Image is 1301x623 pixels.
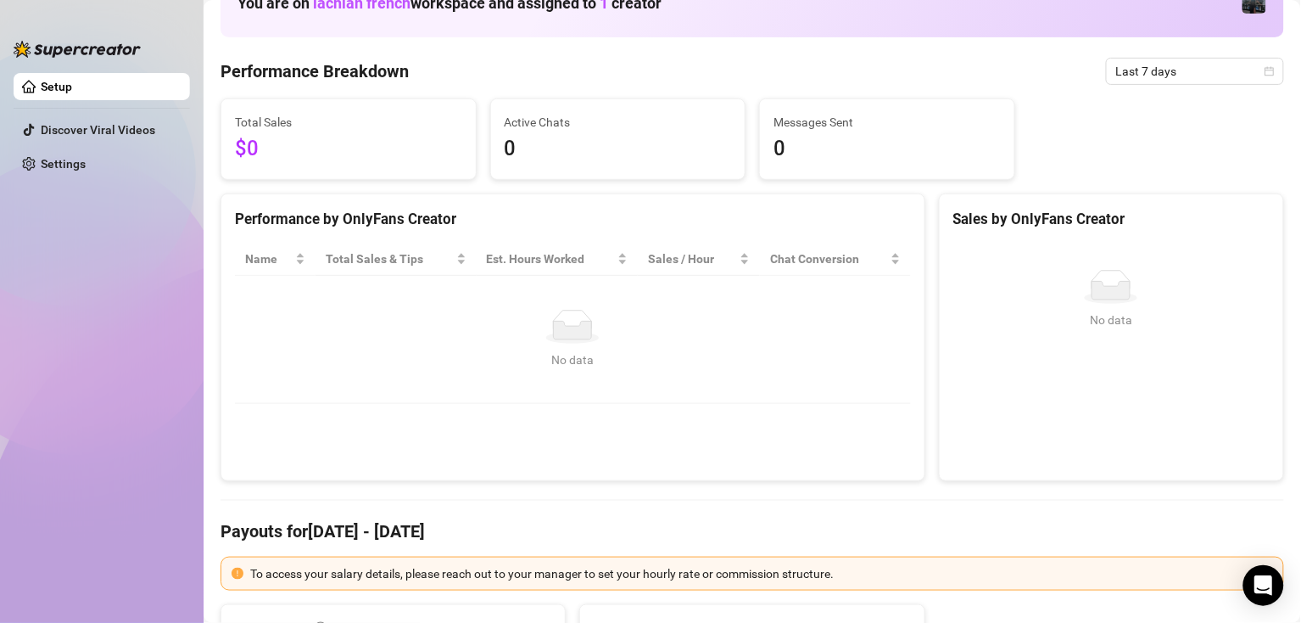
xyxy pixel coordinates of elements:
span: $0 [235,133,462,166]
div: No data [252,351,894,369]
h4: Payouts for [DATE] - [DATE] [221,519,1284,543]
img: logo-BBDzfeDw.svg [14,41,141,58]
span: Total Sales & Tips [326,250,452,268]
div: Open Intercom Messenger [1243,565,1284,606]
span: Sales / Hour [648,250,736,268]
span: Last 7 days [1116,59,1274,84]
th: Name [235,243,315,276]
th: Sales / Hour [638,243,760,276]
div: To access your salary details, please reach out to your manager to set your hourly rate or commis... [250,564,1273,583]
span: exclamation-circle [232,568,243,580]
span: Name [245,250,292,268]
span: Chat Conversion [770,250,886,268]
h4: Performance Breakdown [221,59,409,83]
span: Active Chats [505,113,732,132]
th: Chat Conversion [760,243,910,276]
span: 0 [773,133,1001,166]
span: 0 [505,133,732,166]
a: Setup [41,80,72,93]
a: Settings [41,157,86,171]
th: Total Sales & Tips [315,243,476,276]
div: Sales by OnlyFans Creator [953,208,1270,231]
a: Discover Viral Videos [41,123,155,137]
span: calendar [1265,66,1275,76]
div: Est. Hours Worked [487,250,615,268]
div: No data [960,311,1263,329]
span: Messages Sent [773,113,1001,132]
div: Performance by OnlyFans Creator [235,208,911,231]
span: Total Sales [235,113,462,132]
